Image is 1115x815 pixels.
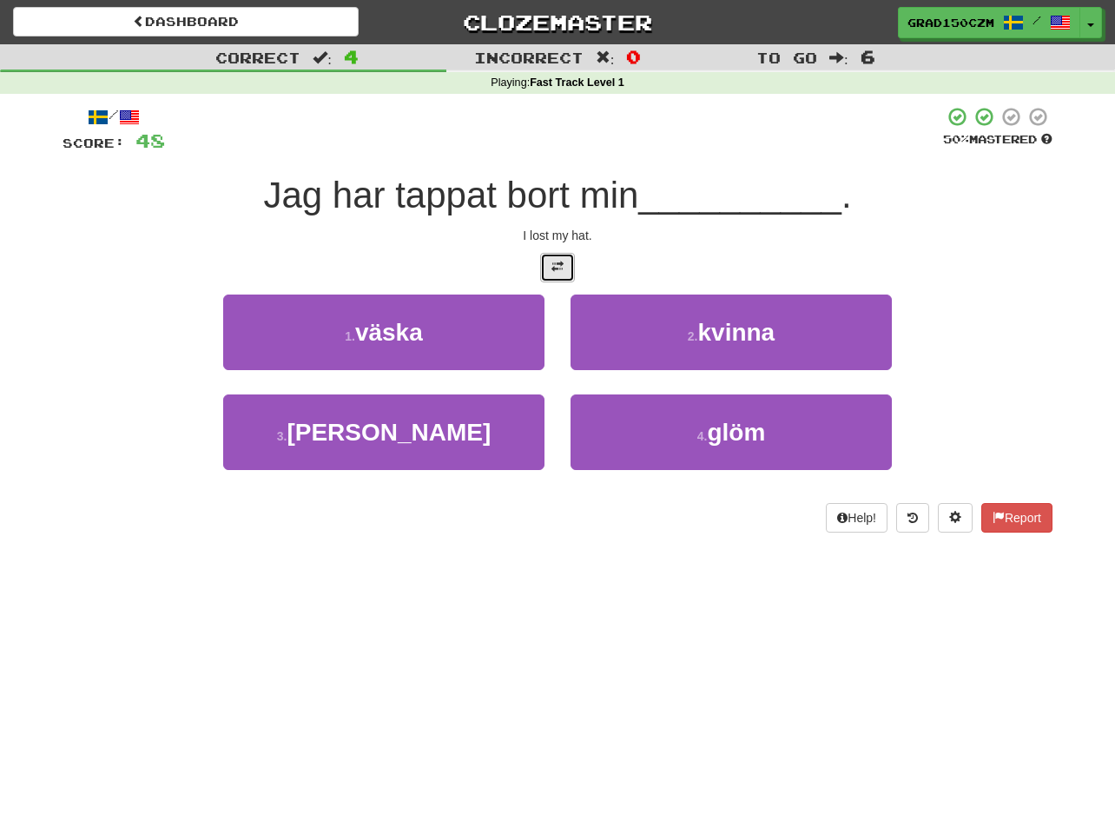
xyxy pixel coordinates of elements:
[688,329,698,343] small: 2 .
[474,49,584,66] span: Incorrect
[981,503,1052,533] button: Report
[223,295,544,370] button: 1.väska
[223,394,544,470] button: 3.[PERSON_NAME]
[63,227,1052,244] div: I lost my hat.
[287,419,491,446] span: [PERSON_NAME]
[943,132,1052,148] div: Mastered
[697,429,708,443] small: 4 .
[215,49,300,66] span: Correct
[344,46,359,67] span: 4
[638,175,841,215] span: __________
[63,136,125,150] span: Score:
[540,253,575,282] button: Toggle translation (alt+t)
[1033,14,1041,26] span: /
[898,7,1080,38] a: grad150czm /
[345,329,355,343] small: 1 .
[571,295,892,370] button: 2.kvinna
[861,46,875,67] span: 6
[907,15,994,30] span: grad150czm
[826,503,887,533] button: Help!
[277,429,287,443] small: 3 .
[355,319,423,346] span: väska
[63,106,165,128] div: /
[697,319,775,346] span: kvinna
[596,50,615,65] span: :
[13,7,359,36] a: Dashboard
[829,50,848,65] span: :
[530,76,624,89] strong: Fast Track Level 1
[135,129,165,151] span: 48
[571,394,892,470] button: 4.glöm
[263,175,638,215] span: Jag har tappat bort min
[385,7,730,37] a: Clozemaster
[943,132,969,146] span: 50 %
[841,175,852,215] span: .
[707,419,765,446] span: glöm
[896,503,929,533] button: Round history (alt+y)
[626,46,641,67] span: 0
[313,50,332,65] span: :
[756,49,817,66] span: To go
